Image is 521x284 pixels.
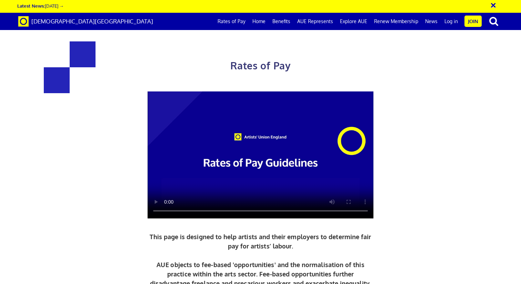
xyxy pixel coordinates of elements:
[294,13,337,30] a: AUE Represents
[17,3,45,9] strong: Latest News:
[337,13,371,30] a: Explore AUE
[31,18,153,25] span: [DEMOGRAPHIC_DATA][GEOGRAPHIC_DATA]
[464,16,482,27] a: Join
[17,3,64,9] a: Latest News:[DATE] →
[13,13,158,30] a: Brand [DEMOGRAPHIC_DATA][GEOGRAPHIC_DATA]
[249,13,269,30] a: Home
[483,14,504,28] button: search
[269,13,294,30] a: Benefits
[230,59,291,72] span: Rates of Pay
[441,13,461,30] a: Log in
[214,13,249,30] a: Rates of Pay
[422,13,441,30] a: News
[371,13,422,30] a: Renew Membership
